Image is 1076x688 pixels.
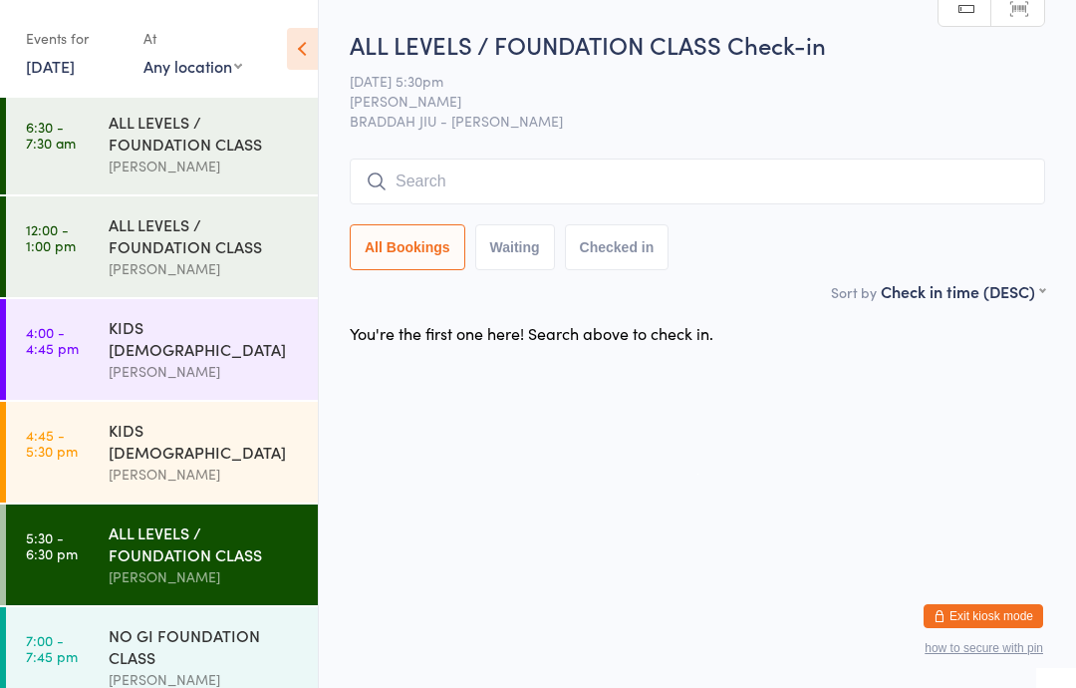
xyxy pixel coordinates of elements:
time: 5:30 - 6:30 pm [26,529,78,561]
input: Search [350,159,1045,204]
span: [PERSON_NAME] [350,91,1014,111]
div: ALL LEVELS / FOUNDATION CLASS [109,521,301,565]
div: You're the first one here! Search above to check in. [350,322,713,344]
div: NO GI FOUNDATION CLASS [109,624,301,668]
a: 6:30 -7:30 amALL LEVELS / FOUNDATION CLASS[PERSON_NAME] [6,94,318,194]
div: [PERSON_NAME] [109,565,301,588]
time: 6:30 - 7:30 am [26,119,76,151]
a: [DATE] [26,55,75,77]
a: 12:00 -1:00 pmALL LEVELS / FOUNDATION CLASS[PERSON_NAME] [6,196,318,297]
time: 7:00 - 7:45 pm [26,632,78,664]
a: 4:45 -5:30 pmKIDS [DEMOGRAPHIC_DATA][PERSON_NAME] [6,402,318,503]
a: 5:30 -6:30 pmALL LEVELS / FOUNDATION CLASS[PERSON_NAME] [6,505,318,605]
div: Check in time (DESC) [881,280,1045,302]
button: Checked in [565,224,670,270]
time: 4:45 - 5:30 pm [26,427,78,459]
button: All Bookings [350,224,465,270]
div: [PERSON_NAME] [109,155,301,177]
label: Sort by [831,282,877,302]
span: BRADDAH JIU - [PERSON_NAME] [350,111,1045,131]
div: [PERSON_NAME] [109,463,301,486]
div: At [143,22,242,55]
div: KIDS [DEMOGRAPHIC_DATA] [109,316,301,360]
div: Any location [143,55,242,77]
a: 4:00 -4:45 pmKIDS [DEMOGRAPHIC_DATA][PERSON_NAME] [6,299,318,400]
div: Events for [26,22,124,55]
div: [PERSON_NAME] [109,360,301,383]
h2: ALL LEVELS / FOUNDATION CLASS Check-in [350,28,1045,61]
time: 12:00 - 1:00 pm [26,221,76,253]
div: ALL LEVELS / FOUNDATION CLASS [109,213,301,257]
div: ALL LEVELS / FOUNDATION CLASS [109,111,301,155]
time: 4:00 - 4:45 pm [26,324,79,356]
div: KIDS [DEMOGRAPHIC_DATA] [109,419,301,463]
button: how to secure with pin [925,641,1043,655]
span: [DATE] 5:30pm [350,71,1014,91]
button: Exit kiosk mode [924,604,1043,628]
div: [PERSON_NAME] [109,257,301,280]
button: Waiting [475,224,555,270]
